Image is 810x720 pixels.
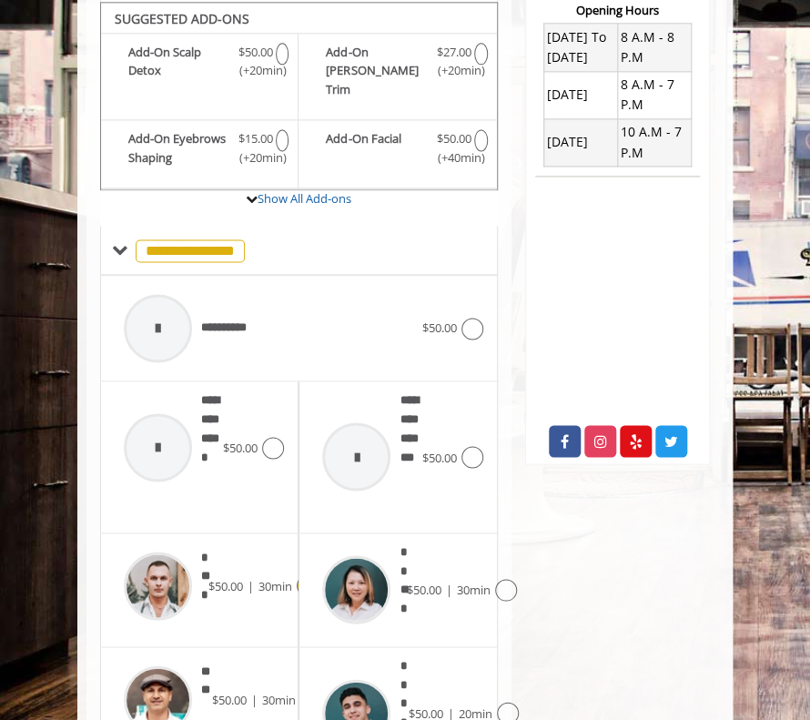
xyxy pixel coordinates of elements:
[128,43,236,81] b: Add-On Scalp Detox
[308,129,487,172] label: Add-On Facial
[543,71,617,118] td: [DATE]
[115,10,249,27] b: SUGGESTED ADD-ONS
[422,449,457,465] span: $50.00
[223,439,258,455] span: $50.00
[443,61,465,80] span: (+20min )
[248,577,254,593] span: |
[457,581,491,597] span: 30min
[100,2,498,189] div: The Made Man Senior Barber Haircut Add-onS
[245,148,267,167] span: (+20min )
[110,43,289,86] label: Add-On Scalp Detox
[238,43,273,62] span: $50.00
[262,691,296,707] span: 30min
[437,43,471,62] span: $27.00
[617,24,691,71] td: 8 A.M - 8 P.M
[245,61,267,80] span: (+20min )
[543,24,617,71] td: [DATE] To [DATE]
[238,129,273,148] span: $15.00
[258,577,292,593] span: 30min
[208,577,243,593] span: $50.00
[535,4,700,16] h3: Opening Hours
[617,118,691,166] td: 10 A.M - 7 P.M
[446,581,452,597] span: |
[251,691,258,707] span: |
[212,691,247,707] span: $50.00
[308,43,487,104] label: Add-On Beard Trim
[422,319,457,336] span: $50.00
[258,190,351,207] a: Show All Add-ons
[617,71,691,118] td: 8 A.M - 7 P.M
[110,129,289,172] label: Add-On Eyebrows Shaping
[326,43,433,99] b: Add-On [PERSON_NAME] Trim
[326,129,433,167] b: Add-On Facial
[128,129,236,167] b: Add-On Eyebrows Shaping
[437,129,471,148] span: $50.00
[407,581,441,597] span: $50.00
[443,148,465,167] span: (+40min )
[543,118,617,166] td: [DATE]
